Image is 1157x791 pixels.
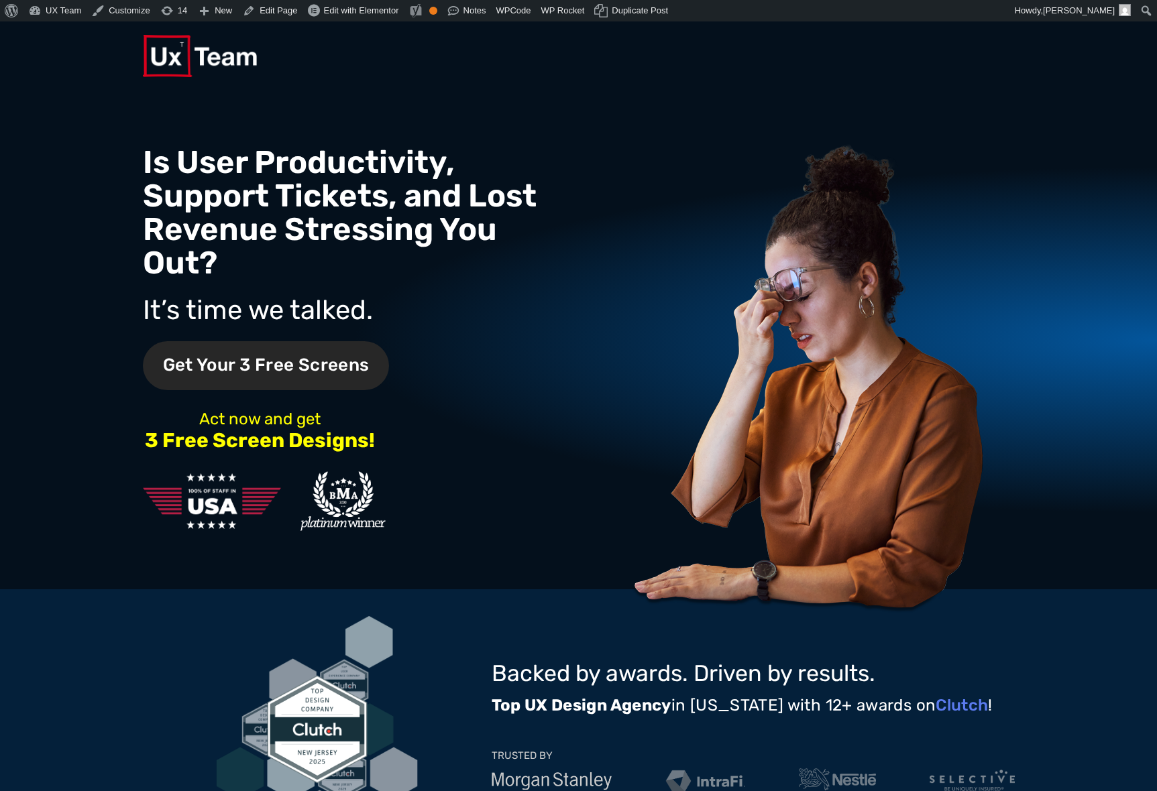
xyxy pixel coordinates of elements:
[1043,5,1115,15] span: [PERSON_NAME]
[492,696,671,715] strong: Top UX Design Agency
[143,290,517,330] p: It’s time we talked.
[143,341,390,390] span: Get Your 3 Free Screens
[145,428,375,452] strong: 3 Free Screen Designs!
[492,660,875,687] span: Backed by awards. Driven by results.
[143,145,577,280] h1: Is User Productivity, Support Tickets, and Lost Revenue Stressing You Out?
[143,414,377,424] p: Act now and get
[1090,727,1157,791] iframe: Chat Widget
[492,751,553,761] p: TRUSTED BY
[492,694,1015,716] p: in [US_STATE] with 12+ awards on !
[429,7,437,15] div: OK
[936,696,988,715] a: Clutch
[324,5,399,15] span: Edit with Elementor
